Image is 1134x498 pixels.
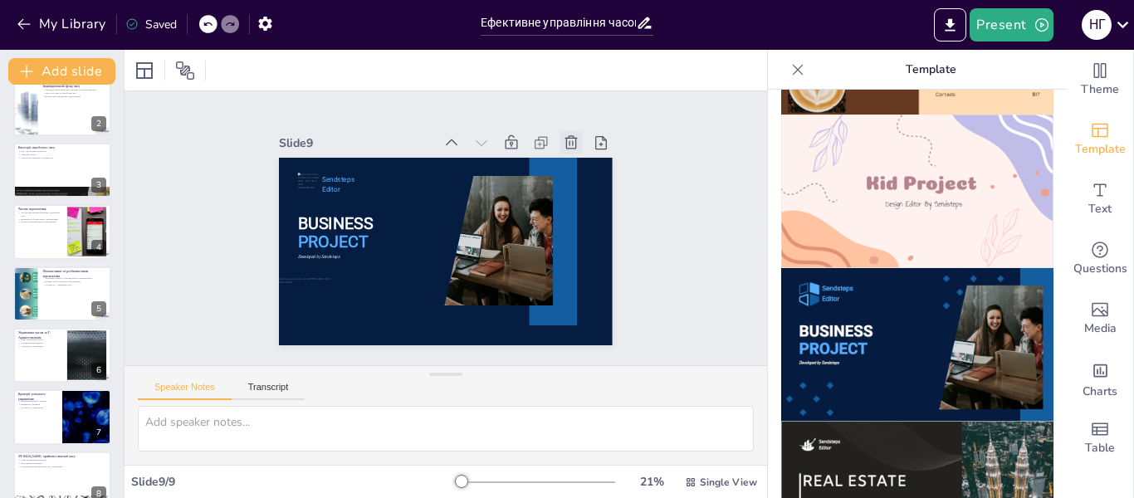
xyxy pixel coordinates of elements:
div: Add images, graphics, shapes or video [1067,289,1133,349]
span: Table [1085,439,1115,457]
p: Врахування біоритмів [18,461,106,465]
div: 21 % [632,474,672,490]
p: Індивідуальний фонд часу [42,84,106,89]
div: 6 [91,363,106,378]
img: thumb-9.png [781,115,1053,268]
p: Баланс між навчанням і відпочинком [42,94,106,97]
p: Рівні управління часом [18,339,62,342]
p: Template [811,50,1050,90]
p: Збалансована та розбалансована перспектива [42,269,106,278]
span: PROJECT [301,172,374,218]
p: Час, пов'язаний з роботою [18,149,106,153]
span: BUSINESS [309,155,386,203]
div: Add a table [1067,408,1133,468]
span: Position [175,61,195,81]
div: Add charts and graphs [1067,349,1133,408]
div: Saved [125,17,177,32]
div: 5 [13,266,111,321]
div: Slide 9 [325,76,472,153]
div: 2 [13,81,111,135]
div: 3 [13,143,111,198]
div: Change the overall theme [1067,50,1133,110]
span: Template [1075,140,1126,159]
div: 4 [13,204,111,259]
div: Layout [131,57,158,84]
p: Матеріалізованість завдань [18,400,57,403]
div: 2 [91,116,106,131]
p: Часова перспектива визначає сприйняття часу [18,212,62,217]
div: Н Г [1082,10,1112,40]
div: Slide 9 / 9 [131,474,456,490]
p: Ризики розбалансованої перспективи [18,221,62,224]
p: Управління часом за Г. Архангельським [18,330,62,339]
span: Charts [1083,383,1117,401]
p: Самообслуговування і вільний час [18,156,106,159]
span: Sendsteps [351,129,384,150]
p: Категорії неробочого часу [18,145,106,150]
input: Insert title [481,11,636,35]
p: Позитивні емоції зі збалансованою перспективою [42,276,106,280]
p: Часова перспектива [18,207,62,212]
div: 7 [91,425,106,440]
p: Продуктивне використання часу очікування [18,465,106,468]
button: Н Г [1082,8,1112,41]
div: 4 [91,240,106,255]
p: Існує робочий та неробочий час [42,91,106,95]
span: Editor [347,139,367,154]
span: Single View [700,476,757,489]
p: Чітке формулювання цілей [18,458,106,461]
div: 6 [13,328,111,383]
span: Text [1088,200,1112,218]
div: Add ready made slides [1067,110,1133,169]
button: Transcript [232,382,305,400]
button: Add slide [8,58,115,85]
p: Ризики розбалансованої перспективи [42,280,106,283]
div: Add text boxes [1067,169,1133,229]
p: Домашня праця [18,153,106,156]
p: Упорядкування завдань [18,341,62,344]
span: Questions [1073,260,1127,278]
div: 7 [13,389,111,444]
p: Вимірність термінів [18,403,57,407]
span: Theme [1081,81,1119,99]
div: 5 [91,301,106,316]
p: Критерії успішного управління [18,393,57,402]
p: Індивідуальний фонд часу впливає на продуктивність [42,88,106,91]
button: Present [970,8,1053,41]
span: Media [1084,320,1117,338]
button: My Library [12,11,113,37]
span: Developed by Sendsteps [298,192,339,214]
p: Гнучкість у плануванні [18,406,57,409]
img: thumb-10.png [781,268,1053,422]
div: Get real-time input from your audience [1067,229,1133,289]
div: 3 [91,178,106,193]
p: Важливість збалансованої перспективи [18,217,62,221]
p: Стратегічне планування [18,344,62,348]
p: Гнучкість у сприйнятті часу [42,283,106,286]
p: [PERSON_NAME] прийоми економії часу [18,454,106,459]
button: Export to PowerPoint [934,8,966,41]
button: Speaker Notes [138,382,232,400]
